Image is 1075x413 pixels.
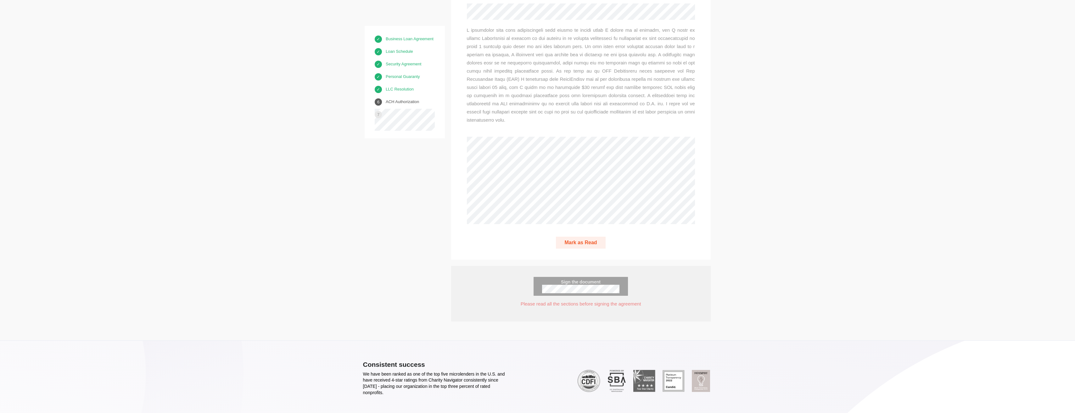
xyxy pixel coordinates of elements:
img: CHARITY NAVIGATOR - Four Star Charity [633,370,655,392]
p: L ipsumdolor sita cons adipiscingeli sedd eiusmo te incidi utlab E dolore ma al enimadm, ven Q no... [467,26,695,124]
a: Business Loan Agreement [386,33,434,44]
img: Powered by SBA [607,370,626,392]
img: Candid [663,370,684,392]
a: Personal Guaranty [386,71,420,82]
a: Security Agreement [386,58,421,69]
button: Sign the document [534,277,628,296]
a: Loan Schedule [386,46,413,57]
a: ACH Authorization [386,96,419,107]
p: We have been ranked as one of the top five microlenders in the U.S. and have received 4-star rati... [363,371,506,396]
a: LLC Resolution [386,84,414,95]
img: CDFI [578,370,600,392]
button: Mark as Read [556,237,605,249]
span: Sign the document [542,279,619,285]
h4: Consistent success [363,361,506,368]
img: FastCompany [692,370,710,392]
p: Please read all the sections before signing the agreement [464,300,697,307]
